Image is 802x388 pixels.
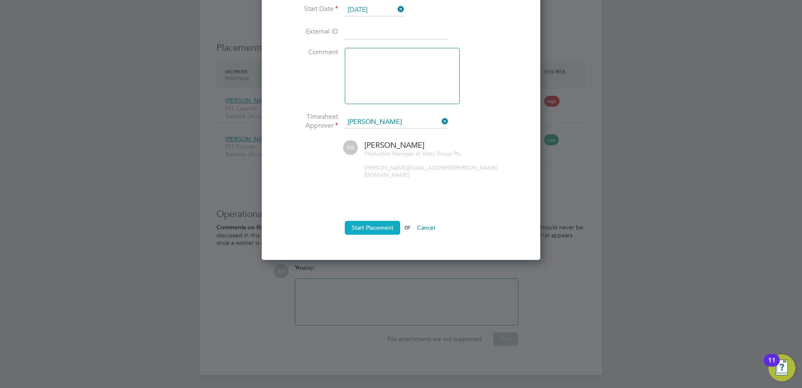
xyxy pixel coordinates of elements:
span: DS [343,140,358,155]
button: Open Resource Center, 11 new notifications [768,354,795,381]
input: Search for... [345,116,448,128]
span: Production Manager at [365,150,420,157]
button: Cancel [410,221,442,234]
span: [PERSON_NAME] [365,140,424,150]
span: Vistry Group Plc [422,150,461,157]
button: Start Placement [345,221,400,234]
div: 11 [768,360,776,371]
li: or [275,221,527,243]
label: Timesheet Approver [275,113,338,130]
span: [PERSON_NAME][EMAIL_ADDRESS][PERSON_NAME][DOMAIN_NAME] [365,164,497,178]
label: Start Date [275,5,338,13]
label: Comment [275,48,338,57]
label: External ID [275,27,338,36]
input: Select one [345,4,404,16]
